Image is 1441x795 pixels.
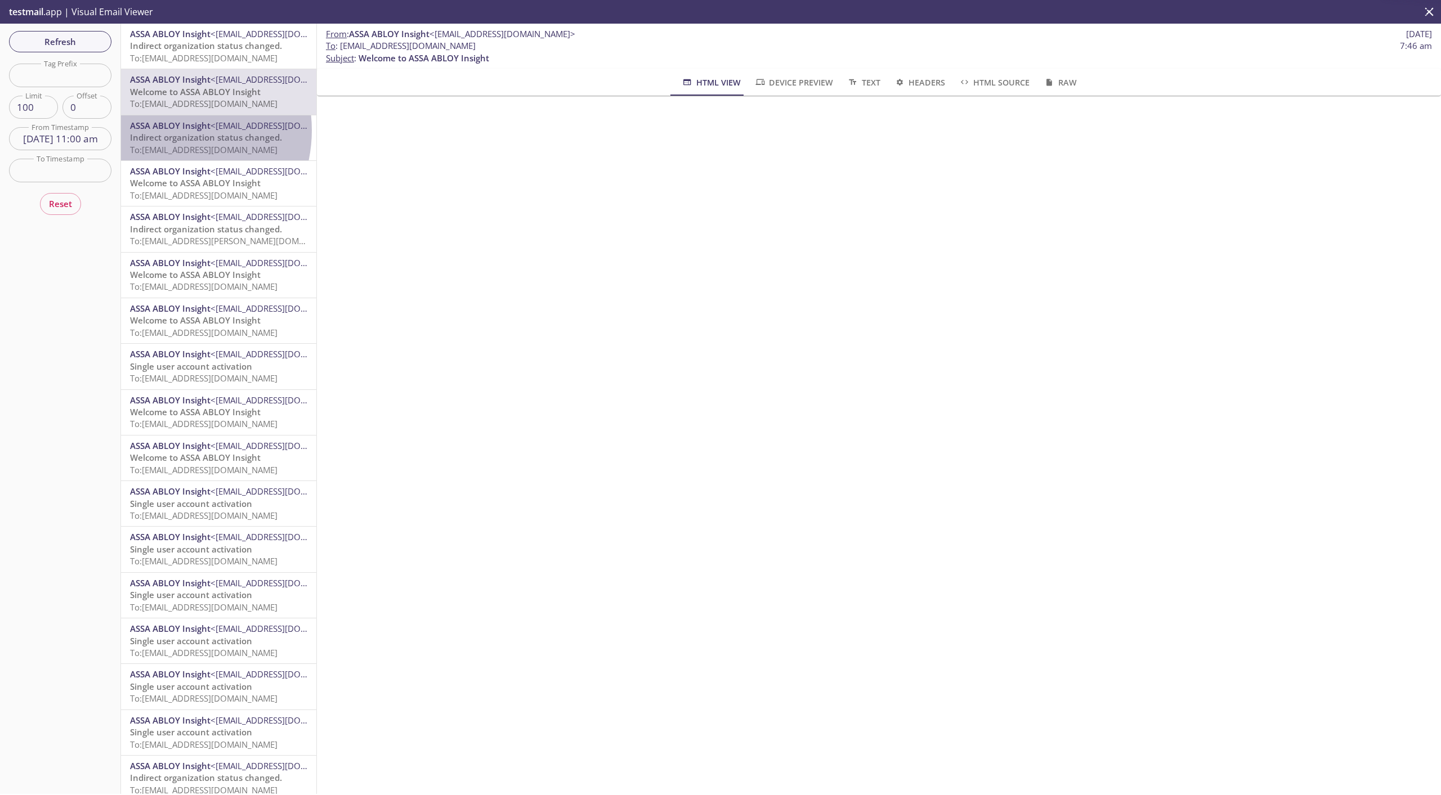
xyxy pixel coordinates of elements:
[130,223,282,235] span: Indirect organization status changed.
[121,206,316,251] div: ASSA ABLOY Insight<[EMAIL_ADDRESS][DOMAIN_NAME]>Indirect organization status changed.To:[EMAIL_AD...
[681,75,740,89] span: HTML View
[121,481,316,526] div: ASSA ABLOY Insight<[EMAIL_ADDRESS][DOMAIN_NAME]>Single user account activationTo:[EMAIL_ADDRESS][...
[130,760,211,771] span: ASSA ABLOY Insight
[1043,75,1076,89] span: Raw
[121,573,316,618] div: ASSA ABLOY Insight<[EMAIL_ADDRESS][DOMAIN_NAME]>Single user account activationTo:[EMAIL_ADDRESS][...
[40,193,81,214] button: Reset
[121,24,316,69] div: ASSA ABLOY Insight<[EMAIL_ADDRESS][DOMAIN_NAME]>Indirect organization status changed.To:[EMAIL_AD...
[130,28,211,39] span: ASSA ABLOY Insight
[130,623,211,634] span: ASSA ABLOY Insight
[211,74,356,85] span: <[EMAIL_ADDRESS][DOMAIN_NAME]>
[130,52,278,64] span: To: [EMAIL_ADDRESS][DOMAIN_NAME]
[130,452,261,463] span: Welcome to ASSA ABLOY Insight
[121,618,316,663] div: ASSA ABLOY Insight<[EMAIL_ADDRESS][DOMAIN_NAME]>Single user account activationTo:[EMAIL_ADDRESS][...
[130,510,278,521] span: To: [EMAIL_ADDRESS][DOMAIN_NAME]
[959,75,1030,89] span: HTML Source
[130,668,211,680] span: ASSA ABLOY Insight
[130,372,278,384] span: To: [EMAIL_ADDRESS][DOMAIN_NAME]
[130,98,278,109] span: To: [EMAIL_ADDRESS][DOMAIN_NAME]
[894,75,945,89] span: Headers
[130,418,278,429] span: To: [EMAIL_ADDRESS][DOMAIN_NAME]
[847,75,880,89] span: Text
[1400,40,1432,52] span: 7:46 am
[121,298,316,343] div: ASSA ABLOY Insight<[EMAIL_ADDRESS][DOMAIN_NAME]>Welcome to ASSA ABLOY InsightTo:[EMAIL_ADDRESS][D...
[211,760,356,771] span: <[EMAIL_ADDRESS][DOMAIN_NAME]>
[130,144,278,155] span: To: [EMAIL_ADDRESS][DOMAIN_NAME]
[130,235,342,246] span: To: [EMAIL_ADDRESS][PERSON_NAME][DOMAIN_NAME]
[130,647,278,658] span: To: [EMAIL_ADDRESS][DOMAIN_NAME]
[211,211,356,222] span: <[EMAIL_ADDRESS][DOMAIN_NAME]>
[359,52,489,64] span: Welcome to ASSA ABLOY Insight
[121,115,316,160] div: ASSA ABLOY Insight<[EMAIL_ADDRESS][DOMAIN_NAME]>Indirect organization status changed.To:[EMAIL_AD...
[349,28,429,39] span: ASSA ABLOY Insight
[130,281,278,292] span: To: [EMAIL_ADDRESS][DOMAIN_NAME]
[211,120,356,131] span: <[EMAIL_ADDRESS][DOMAIN_NAME]>
[326,28,575,40] span: :
[130,544,252,555] span: Single user account activation
[9,31,111,52] button: Refresh
[211,28,356,39] span: <[EMAIL_ADDRESS][DOMAIN_NAME]>
[121,710,316,755] div: ASSA ABLOY Insight<[EMAIL_ADDRESS][DOMAIN_NAME]>Single user account activationTo:[EMAIL_ADDRESS][...
[121,161,316,206] div: ASSA ABLOY Insight<[EMAIL_ADDRESS][DOMAIN_NAME]>Welcome to ASSA ABLOY InsightTo:[EMAIL_ADDRESS][D...
[130,772,282,783] span: Indirect organization status changed.
[211,623,356,634] span: <[EMAIL_ADDRESS][DOMAIN_NAME]>
[130,74,211,85] span: ASSA ABLOY Insight
[211,577,356,589] span: <[EMAIL_ADDRESS][DOMAIN_NAME]>
[211,486,356,497] span: <[EMAIL_ADDRESS][DOMAIN_NAME]>
[130,165,211,177] span: ASSA ABLOY Insight
[49,196,72,211] span: Reset
[130,406,261,417] span: Welcome to ASSA ABLOY Insight
[211,394,356,406] span: <[EMAIL_ADDRESS][DOMAIN_NAME]>
[211,715,356,726] span: <[EMAIL_ADDRESS][DOMAIN_NAME]>
[130,589,252,600] span: Single user account activation
[130,440,211,451] span: ASSA ABLOY Insight
[18,34,102,49] span: Refresh
[326,28,347,39] span: From
[130,498,252,509] span: Single user account activation
[130,315,261,326] span: Welcome to ASSA ABLOY Insight
[130,555,278,567] span: To: [EMAIL_ADDRESS][DOMAIN_NAME]
[130,132,282,143] span: Indirect organization status changed.
[130,190,278,201] span: To: [EMAIL_ADDRESS][DOMAIN_NAME]
[211,257,356,268] span: <[EMAIL_ADDRESS][DOMAIN_NAME]>
[130,601,278,613] span: To: [EMAIL_ADDRESS][DOMAIN_NAME]
[130,120,211,131] span: ASSA ABLOY Insight
[130,715,211,726] span: ASSA ABLOY Insight
[130,40,282,51] span: Indirect organization status changed.
[326,40,1432,64] p: :
[754,75,833,89] span: Device Preview
[121,344,316,389] div: ASSA ABLOY Insight<[EMAIL_ADDRESS][DOMAIN_NAME]>Single user account activationTo:[EMAIL_ADDRESS][...
[130,693,278,704] span: To: [EMAIL_ADDRESS][DOMAIN_NAME]
[130,86,261,97] span: Welcome to ASSA ABLOY Insight
[121,390,316,435] div: ASSA ABLOY Insight<[EMAIL_ADDRESS][DOMAIN_NAME]>Welcome to ASSA ABLOY InsightTo:[EMAIL_ADDRESS][D...
[211,303,356,314] span: <[EMAIL_ADDRESS][DOMAIN_NAME]>
[121,435,316,480] div: ASSA ABLOY Insight<[EMAIL_ADDRESS][DOMAIN_NAME]>Welcome to ASSA ABLOY InsightTo:[EMAIL_ADDRESS][D...
[130,635,252,646] span: Single user account activation
[130,739,278,750] span: To: [EMAIL_ADDRESS][DOMAIN_NAME]
[326,40,335,51] span: To
[130,327,278,338] span: To: [EMAIL_ADDRESS][DOMAIN_NAME]
[121,69,316,114] div: ASSA ABLOY Insight<[EMAIL_ADDRESS][DOMAIN_NAME]>Welcome to ASSA ABLOY InsightTo:[EMAIL_ADDRESS][D...
[130,257,211,268] span: ASSA ABLOY Insight
[130,361,252,372] span: Single user account activation
[9,6,43,18] span: testmail
[211,531,356,542] span: <[EMAIL_ADDRESS][DOMAIN_NAME]>
[130,348,211,360] span: ASSA ABLOY Insight
[130,303,211,314] span: ASSA ABLOY Insight
[130,726,252,738] span: Single user account activation
[121,664,316,709] div: ASSA ABLOY Insight<[EMAIL_ADDRESS][DOMAIN_NAME]>Single user account activationTo:[EMAIL_ADDRESS][...
[130,681,252,692] span: Single user account activation
[326,40,476,52] span: : [EMAIL_ADDRESS][DOMAIN_NAME]
[130,531,211,542] span: ASSA ABLOY Insight
[121,527,316,572] div: ASSA ABLOY Insight<[EMAIL_ADDRESS][DOMAIN_NAME]>Single user account activationTo:[EMAIL_ADDRESS][...
[130,269,261,280] span: Welcome to ASSA ABLOY Insight
[130,577,211,589] span: ASSA ABLOY Insight
[211,440,356,451] span: <[EMAIL_ADDRESS][DOMAIN_NAME]>
[130,394,211,406] span: ASSA ABLOY Insight
[211,348,356,360] span: <[EMAIL_ADDRESS][DOMAIN_NAME]>
[211,668,356,680] span: <[EMAIL_ADDRESS][DOMAIN_NAME]>
[130,486,211,497] span: ASSA ABLOY Insight
[429,28,575,39] span: <[EMAIL_ADDRESS][DOMAIN_NAME]>
[326,52,354,64] span: Subject
[121,253,316,298] div: ASSA ABLOY Insight<[EMAIL_ADDRESS][DOMAIN_NAME]>Welcome to ASSA ABLOY InsightTo:[EMAIL_ADDRESS][D...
